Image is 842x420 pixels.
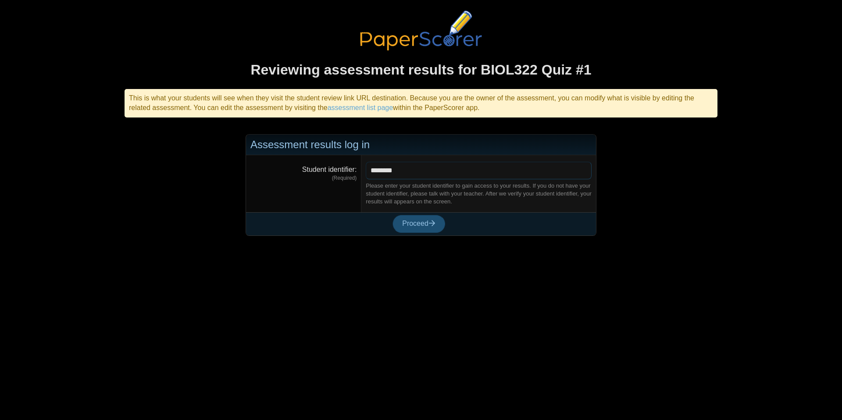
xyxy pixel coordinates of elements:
[250,174,357,182] dfn: (Required)
[302,166,357,173] label: Student identifier
[328,104,393,111] a: assessment list page
[125,89,717,117] div: This is what your students will see when they visit the student review link URL destination. Beca...
[246,135,596,155] div: Assessment results log in
[392,215,445,232] button: Proceed
[366,182,592,206] div: Please enter your student identifier to gain access to your results. If you do not have your stud...
[120,60,722,80] h1: Reviewing assessment results for BIOL322 Quiz #1
[402,220,435,227] span: Proceed
[355,11,487,50] img: PaperScorer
